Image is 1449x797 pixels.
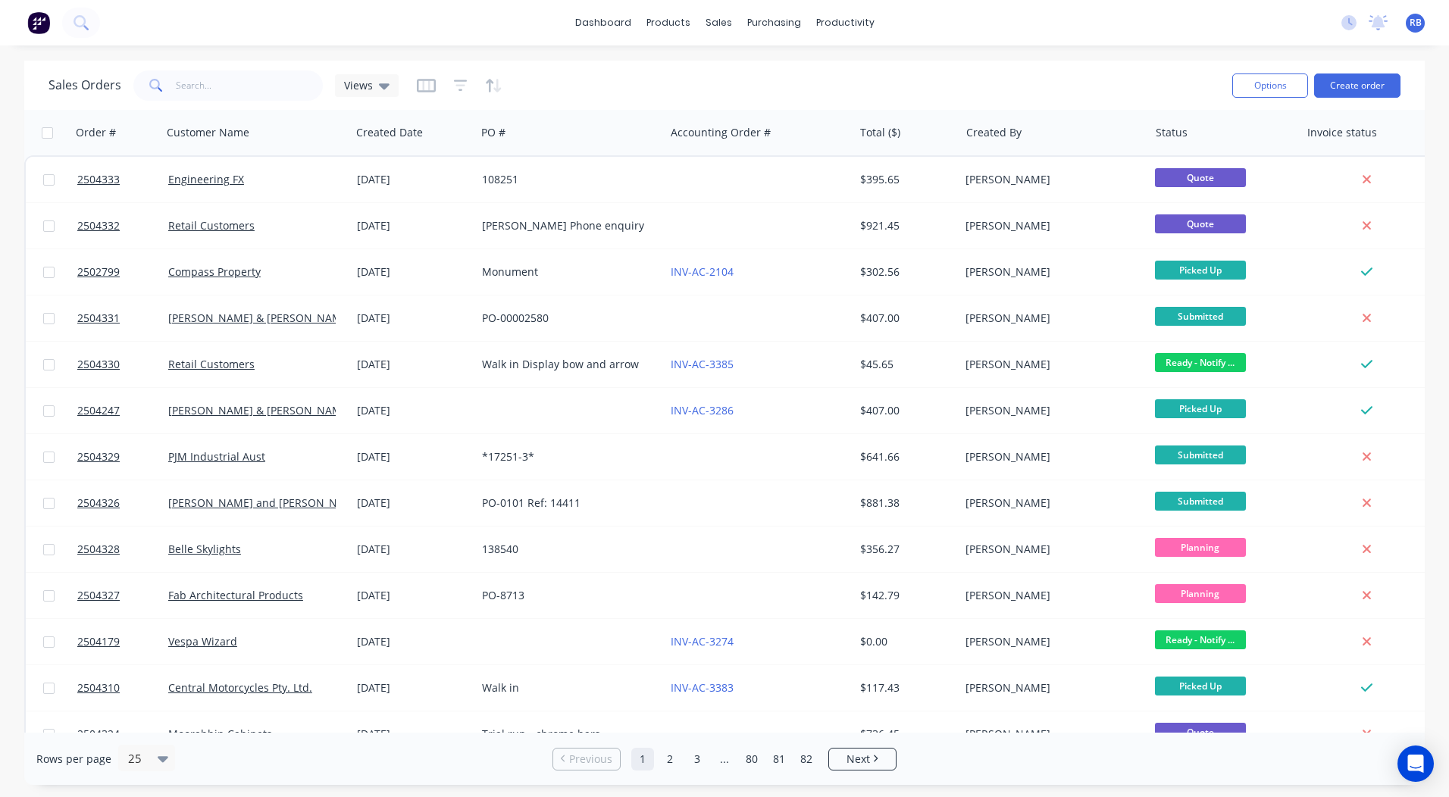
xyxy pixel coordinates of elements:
[357,357,470,372] div: [DATE]
[860,125,900,140] div: Total ($)
[167,125,249,140] div: Customer Name
[76,125,116,140] div: Order #
[36,752,111,767] span: Rows per page
[631,748,654,770] a: Page 1 is your current page
[1410,16,1422,30] span: RB
[176,70,324,101] input: Search...
[357,680,470,695] div: [DATE]
[168,172,244,186] a: Engineering FX
[1232,73,1308,98] button: Options
[357,588,470,603] div: [DATE]
[713,748,736,770] a: Jump forward
[965,311,1134,326] div: [PERSON_NAME]
[482,495,650,511] div: PO-0101 Ref: 14411
[77,249,168,295] a: 2502799
[671,357,734,371] a: INV-AC-3385
[965,634,1134,649] div: [PERSON_NAME]
[659,748,681,770] a: Page 2
[77,665,168,711] a: 2504310
[671,125,771,140] div: Accounting Order #
[740,748,763,770] a: Page 80
[481,125,505,140] div: PO #
[686,748,709,770] a: Page 3
[482,357,650,372] div: Walk in Display bow and arrow
[569,752,612,767] span: Previous
[77,157,168,202] a: 2504333
[168,311,389,325] a: [PERSON_NAME] & [PERSON_NAME] Pty Ltd
[168,449,265,464] a: PJM Industrial Aust
[482,311,650,326] div: PO-00002580
[77,527,168,572] a: 2504328
[568,11,639,34] a: dashboard
[1155,168,1246,187] span: Quote
[168,218,255,233] a: Retail Customers
[860,311,949,326] div: $407.00
[965,680,1134,695] div: [PERSON_NAME]
[357,172,470,187] div: [DATE]
[77,203,168,248] a: 2504332
[860,634,949,649] div: $0.00
[168,727,272,741] a: Moorabbin Cabinets
[965,403,1134,418] div: [PERSON_NAME]
[1155,399,1246,418] span: Picked Up
[77,388,168,433] a: 2504247
[77,311,120,326] span: 2504331
[77,495,120,511] span: 2504326
[168,542,241,556] a: Belle Skylights
[27,11,50,34] img: Factory
[77,619,168,664] a: 2504179
[168,495,401,510] a: [PERSON_NAME] and [PERSON_NAME] Pty Ltd
[965,542,1134,557] div: [PERSON_NAME]
[168,403,389,417] a: [PERSON_NAME] & [PERSON_NAME] Pty Ltd
[77,727,120,742] span: 2504324
[1155,214,1246,233] span: Quote
[829,752,896,767] a: Next page
[965,495,1134,511] div: [PERSON_NAME]
[357,311,470,326] div: [DATE]
[768,748,790,770] a: Page 81
[1155,445,1246,464] span: Submitted
[860,588,949,603] div: $142.79
[965,172,1134,187] div: [PERSON_NAME]
[77,264,120,280] span: 2502799
[77,588,120,603] span: 2504327
[482,172,650,187] div: 108251
[740,11,809,34] div: purchasing
[965,727,1134,742] div: [PERSON_NAME]
[482,264,650,280] div: Monument
[1307,125,1377,140] div: Invoice status
[965,588,1134,603] div: [PERSON_NAME]
[77,680,120,695] span: 2504310
[1155,723,1246,742] span: Quote
[860,449,949,464] div: $641.66
[671,403,734,417] a: INV-AC-3286
[966,125,1022,140] div: Created By
[1155,353,1246,372] span: Ready - Notify ...
[77,480,168,526] a: 2504326
[357,264,470,280] div: [DATE]
[1155,677,1246,695] span: Picked Up
[698,11,740,34] div: sales
[168,357,255,371] a: Retail Customers
[860,218,949,233] div: $921.45
[671,634,734,649] a: INV-AC-3274
[357,542,470,557] div: [DATE]
[965,218,1134,233] div: [PERSON_NAME]
[357,727,470,742] div: [DATE]
[546,748,903,770] ul: Pagination
[1155,538,1246,557] span: Planning
[1155,307,1246,326] span: Submitted
[860,727,949,742] div: $736.45
[860,403,949,418] div: $407.00
[168,588,303,602] a: Fab Architectural Products
[860,264,949,280] div: $302.56
[1155,492,1246,511] span: Submitted
[77,172,120,187] span: 2504333
[860,680,949,695] div: $117.43
[357,634,470,649] div: [DATE]
[482,588,650,603] div: PO-8713
[77,434,168,480] a: 2504329
[77,342,168,387] a: 2504330
[1155,261,1246,280] span: Picked Up
[795,748,818,770] a: Page 82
